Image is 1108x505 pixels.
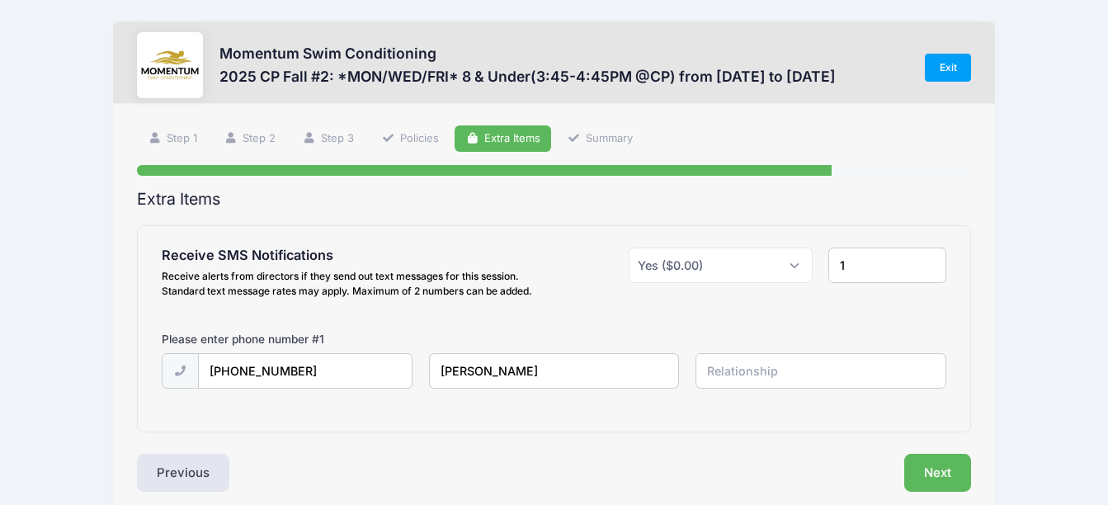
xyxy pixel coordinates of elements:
[429,353,680,389] input: Name
[213,125,286,153] a: Step 2
[162,331,324,347] label: Please enter phone number #
[137,190,971,209] h2: Extra Items
[219,68,836,85] h3: 2025 CP Fall #2: *MON/WED/FRI* 8 & Under(3:45-4:45PM @CP) from [DATE] to [DATE]
[904,454,971,492] button: Next
[455,125,551,153] a: Extra Items
[828,248,945,283] input: Quantity
[292,125,365,153] a: Step 3
[370,125,450,153] a: Policies
[219,45,836,62] h3: Momentum Swim Conditioning
[162,248,545,264] h4: Receive SMS Notifications
[137,454,229,492] button: Previous
[162,269,545,299] div: Receive alerts from directors if they send out text messages for this session. Standard text mess...
[925,54,971,82] a: Exit
[695,353,946,389] input: Relationship
[319,333,324,346] span: 1
[556,125,644,153] a: Summary
[137,125,208,153] a: Step 1
[198,353,413,389] input: (xxx) xxx-xxxx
